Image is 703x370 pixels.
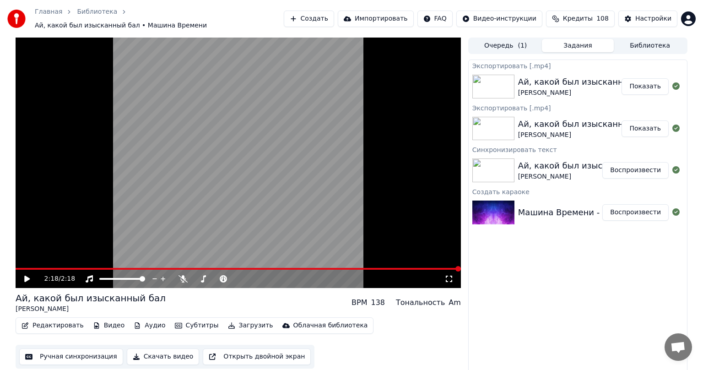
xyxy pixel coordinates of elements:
div: Am [449,297,461,308]
a: Библиотека [77,7,117,16]
div: Ай, какой был изысканный бал [518,76,653,88]
button: Аудио [130,319,169,332]
div: Синхронизировать текст [469,144,687,155]
div: 138 [371,297,385,308]
button: Очередь [470,39,542,52]
span: 108 [596,14,609,23]
div: Экспортировать [.mp4] [469,102,687,113]
button: Задания [542,39,614,52]
div: Ай, какой был изысканный бал [518,159,653,172]
button: Показать [622,120,669,137]
div: / [44,274,66,283]
span: 2:18 [44,274,59,283]
button: Ручная синхронизация [19,348,123,365]
button: Воспроизвести [602,162,669,179]
button: Библиотека [614,39,686,52]
div: Экспортировать [.mp4] [469,60,687,71]
div: Облачная библиотека [293,321,368,330]
button: Кредиты108 [546,11,615,27]
div: [PERSON_NAME] [518,131,653,140]
span: 2:18 [61,274,75,283]
div: Відкритий чат [665,333,692,361]
a: Главная [35,7,62,16]
button: Настройки [618,11,677,27]
img: youka [7,10,26,28]
div: BPM [351,297,367,308]
span: ( 1 ) [518,41,527,50]
span: Кредиты [563,14,593,23]
div: [PERSON_NAME] [518,172,653,181]
button: Видео [89,319,129,332]
button: Видео-инструкции [456,11,542,27]
button: Скачать видео [127,348,200,365]
div: Настройки [635,14,671,23]
nav: breadcrumb [35,7,284,30]
button: Открыть двойной экран [203,348,311,365]
button: Показать [622,78,669,95]
button: FAQ [417,11,453,27]
button: Импортировать [338,11,414,27]
button: Редактировать [18,319,87,332]
button: Субтитры [171,319,222,332]
button: Загрузить [224,319,277,332]
button: Воспроизвести [602,204,669,221]
div: [PERSON_NAME] [16,305,166,314]
div: [PERSON_NAME] [518,88,653,98]
span: Ай, какой был изысканный бал • Машина Времени [35,21,207,30]
button: Создать [284,11,334,27]
div: Создать караоке [469,186,687,197]
div: Ай, какой был изысканный бал [518,118,653,131]
div: Тональность [396,297,445,308]
div: Ай, какой был изысканный бал [16,292,166,305]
